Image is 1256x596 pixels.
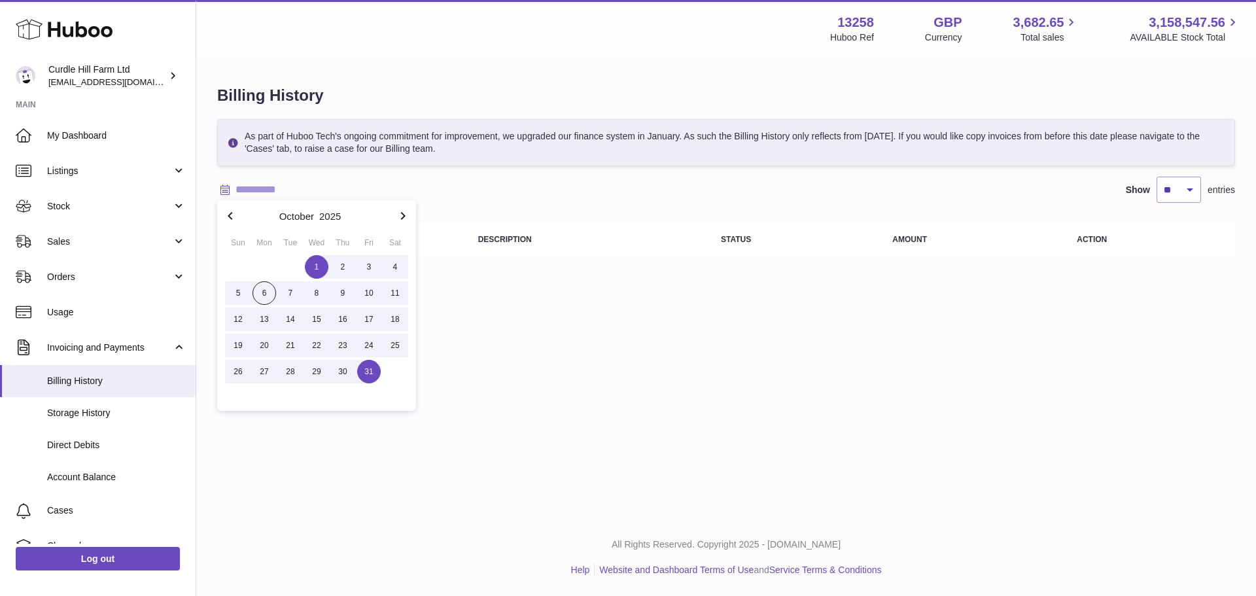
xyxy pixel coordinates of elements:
button: 10 [356,280,382,306]
span: 6 [253,281,276,305]
span: 21 [279,334,302,357]
button: 7 [277,280,304,306]
strong: Description [478,235,532,244]
button: 5 [225,280,251,306]
button: 3 [356,254,382,280]
button: 17 [356,306,382,332]
a: Website and Dashboard Terms of Use [599,565,754,575]
button: 26 [225,359,251,385]
button: 29 [304,359,330,385]
span: 26 [226,360,250,383]
span: 1 [305,255,328,279]
button: 11 [382,280,408,306]
span: Sales [47,236,172,248]
span: Account Balance [47,471,186,483]
span: [EMAIL_ADDRESS][DOMAIN_NAME] [48,77,192,87]
a: 3,158,547.56 AVAILABLE Stock Total [1130,14,1240,44]
div: Wed [304,237,330,249]
span: Orders [47,271,172,283]
div: Tue [277,237,304,249]
span: Cases [47,504,186,517]
a: Help [571,565,590,575]
span: 19 [226,334,250,357]
button: 21 [277,332,304,359]
span: Usage [47,306,186,319]
strong: Action [1077,235,1107,244]
div: Thu [330,237,356,249]
button: 9 [330,280,356,306]
strong: GBP [933,14,962,31]
strong: 13258 [837,14,874,31]
h1: Billing History [217,85,1235,106]
span: 5 [226,281,250,305]
button: 13 [251,306,277,332]
button: 30 [330,359,356,385]
div: Huboo Ref [830,31,874,44]
span: AVAILABLE Stock Total [1130,31,1240,44]
button: 8 [304,280,330,306]
span: Listings [47,165,172,177]
span: Stock [47,200,172,213]
span: 10 [357,281,381,305]
span: My Dashboard [47,130,186,142]
button: 4 [382,254,408,280]
p: All Rights Reserved. Copyright 2025 - [DOMAIN_NAME] [207,538,1246,551]
div: Mon [251,237,277,249]
span: 20 [253,334,276,357]
span: 17 [357,307,381,331]
a: Log out [16,547,180,570]
button: 14 [277,306,304,332]
span: Total sales [1020,31,1079,44]
span: 2 [331,255,355,279]
span: 29 [305,360,328,383]
button: 27 [251,359,277,385]
div: Fri [356,237,382,249]
strong: Status [721,235,751,244]
li: and [595,564,881,576]
button: October [279,211,314,221]
button: 18 [382,306,408,332]
div: Curdle Hill Farm Ltd [48,63,166,88]
span: Invoicing and Payments [47,342,172,354]
button: 15 [304,306,330,332]
span: Channels [47,540,186,552]
span: 15 [305,307,328,331]
button: 24 [356,332,382,359]
span: 12 [226,307,250,331]
span: 3,682.65 [1013,14,1064,31]
button: 22 [304,332,330,359]
button: 20 [251,332,277,359]
span: 25 [383,334,407,357]
span: Storage History [47,407,186,419]
span: 18 [383,307,407,331]
span: 16 [331,307,355,331]
span: entries [1208,184,1235,196]
span: 3,158,547.56 [1149,14,1225,31]
span: 4 [383,255,407,279]
span: 13 [253,307,276,331]
span: 24 [357,334,381,357]
button: 31 [356,359,382,385]
span: 23 [331,334,355,357]
span: 30 [331,360,355,383]
button: 19 [225,332,251,359]
span: 11 [383,281,407,305]
div: Sun [225,237,251,249]
div: Currency [925,31,962,44]
div: Sat [382,237,408,249]
img: internalAdmin-13258@internal.huboo.com [16,66,35,86]
strong: Amount [892,235,927,244]
span: 7 [279,281,302,305]
span: 22 [305,334,328,357]
button: 23 [330,332,356,359]
span: 14 [279,307,302,331]
a: Service Terms & Conditions [769,565,882,575]
button: 25 [382,332,408,359]
button: 28 [277,359,304,385]
span: 27 [253,360,276,383]
span: 9 [331,281,355,305]
button: 1 [304,254,330,280]
a: 3,682.65 Total sales [1013,14,1079,44]
span: Billing History [47,375,186,387]
button: 2 [330,254,356,280]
